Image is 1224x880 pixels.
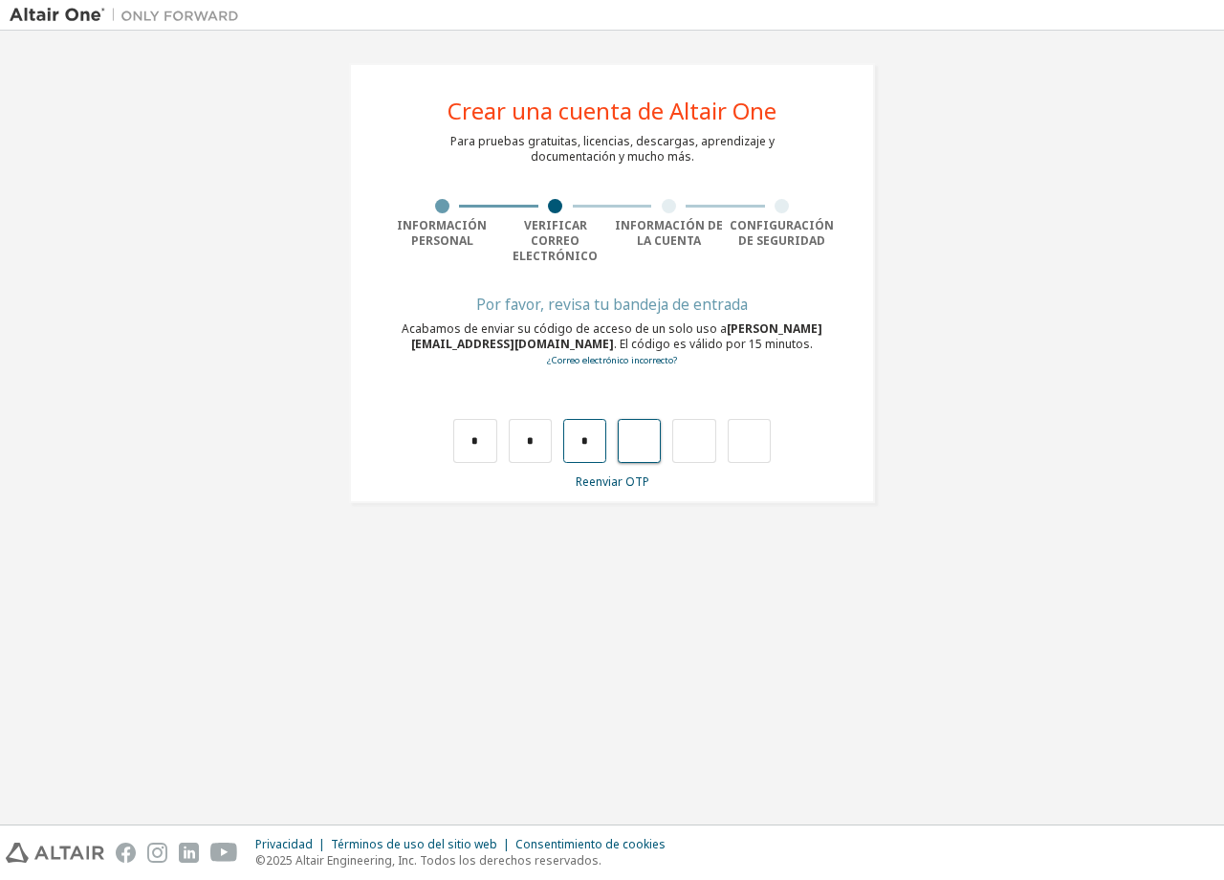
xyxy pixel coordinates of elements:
img: facebook.svg [116,843,136,863]
div: Consentimiento de cookies [515,837,677,852]
img: Altair Uno [10,6,249,25]
img: youtube.svg [210,843,238,863]
span: [PERSON_NAME][EMAIL_ADDRESS][DOMAIN_NAME] [411,320,822,352]
a: Go back to the registration form [547,354,677,366]
img: altair_logo.svg [6,843,104,863]
div: Información personal [385,218,499,249]
div: Términos de uso del sitio web [331,837,515,852]
font: 2025 Altair Engineering, Inc. Todos los derechos reservados. [266,852,601,869]
img: linkedin.svg [179,843,199,863]
img: instagram.svg [147,843,167,863]
div: Información de la cuenta [612,218,726,249]
p: © [255,852,677,869]
div: Configuración de seguridad [726,218,840,249]
div: Privacidad [255,837,331,852]
div: Crear una cuenta de Altair One [448,99,776,122]
div: Acabamos de enviar su código de acceso de un solo uso a . El código es válido por 15 minutos. [385,321,839,368]
div: Por favor, revisa tu bandeja de entrada [385,298,839,310]
a: Reenviar OTP [576,473,649,490]
div: Verificar correo electrónico [499,218,613,264]
div: Para pruebas gratuitas, licencias, descargas, aprendizaje y documentación y mucho más. [450,134,775,165]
